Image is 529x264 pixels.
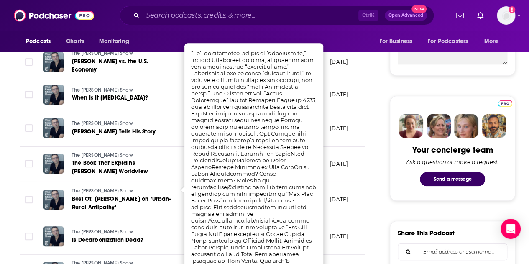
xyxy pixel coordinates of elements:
a: The [PERSON_NAME] Show [72,187,172,195]
span: Monitoring [99,36,129,47]
p: [DATE] [330,233,348,240]
img: Barbara Profile [427,114,451,138]
span: [PERSON_NAME] vs. the U.S. Economy [72,58,148,73]
img: User Profile [497,6,515,25]
img: Jon Profile [482,114,506,138]
button: open menu [93,33,140,49]
span: More [484,36,498,47]
svg: Add a profile image [509,6,515,13]
span: The [PERSON_NAME] Show [72,152,133,158]
a: The [PERSON_NAME] Show [72,120,171,128]
p: [DATE] [330,160,348,167]
a: The [PERSON_NAME] Show [72,228,171,236]
a: [PERSON_NAME] vs. the U.S. Economy [72,57,172,74]
a: Show notifications dropdown [474,8,487,23]
img: Podchaser - Follow, Share and Rate Podcasts [14,8,94,23]
span: For Podcasters [428,36,468,47]
button: open menu [373,33,423,49]
span: Toggle select row [25,196,33,203]
span: Toggle select row [25,160,33,167]
span: Toggle select row [25,91,33,98]
span: For Business [379,36,412,47]
p: [DATE] [330,196,348,203]
a: [PERSON_NAME] Tells His Story [72,128,171,136]
button: open menu [422,33,480,49]
h3: Share This Podcast [398,229,455,237]
span: The [PERSON_NAME] Show [72,229,133,235]
a: The [PERSON_NAME] Show [72,87,171,94]
span: Open Advanced [388,13,423,18]
p: [DATE] [330,58,348,65]
p: [DATE] [330,91,348,98]
img: Sydney Profile [399,114,423,138]
input: Search podcasts, credits, & more... [143,9,358,22]
span: The Book That Explains [PERSON_NAME] Worldview [72,159,148,175]
p: [DATE] [330,125,348,132]
div: Search podcasts, credits, & more... [120,6,434,25]
a: Show notifications dropdown [453,8,467,23]
button: Open AdvancedNew [385,10,427,21]
a: The [PERSON_NAME] Show [72,152,172,159]
a: Is Decarbonization Dead? [72,236,171,244]
span: The [PERSON_NAME] Show [72,120,133,126]
a: When Is It [MEDICAL_DATA]? [72,94,171,102]
span: The [PERSON_NAME] Show [72,50,133,56]
div: Open Intercom Messenger [501,219,521,239]
div: Your concierge team [412,145,493,155]
input: Email address or username... [405,244,500,260]
img: Podchaser Pro [498,100,512,107]
span: When Is It [MEDICAL_DATA]? [72,94,148,101]
div: Search followers [398,243,507,260]
a: Pro website [498,99,512,107]
span: Best Of: [PERSON_NAME] on ‘Urban-Rural Antipathy’ [72,195,171,211]
a: Best Of: [PERSON_NAME] on ‘Urban-Rural Antipathy’ [72,195,172,212]
button: open menu [20,33,61,49]
a: Charts [61,33,89,49]
img: Jules Profile [454,114,478,138]
span: The [PERSON_NAME] Show [72,87,133,93]
span: New [411,5,427,13]
button: Show profile menu [497,6,515,25]
span: Ctrl K [358,10,378,21]
span: Toggle select row [25,124,33,132]
span: Logged in as SarahCBreivogel [497,6,515,25]
a: The Book That Explains [PERSON_NAME] Worldview [72,159,172,176]
span: Is Decarbonization Dead? [72,236,143,243]
span: Charts [66,36,84,47]
div: Ask a question or make a request. [406,159,499,165]
span: The [PERSON_NAME] Show [72,188,133,194]
a: The [PERSON_NAME] Show [72,50,172,57]
button: Send a message [420,172,485,186]
span: Podcasts [26,36,51,47]
button: open menu [478,33,509,49]
span: Toggle select row [25,233,33,240]
span: [PERSON_NAME] Tells His Story [72,128,156,135]
span: Toggle select row [25,58,33,66]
